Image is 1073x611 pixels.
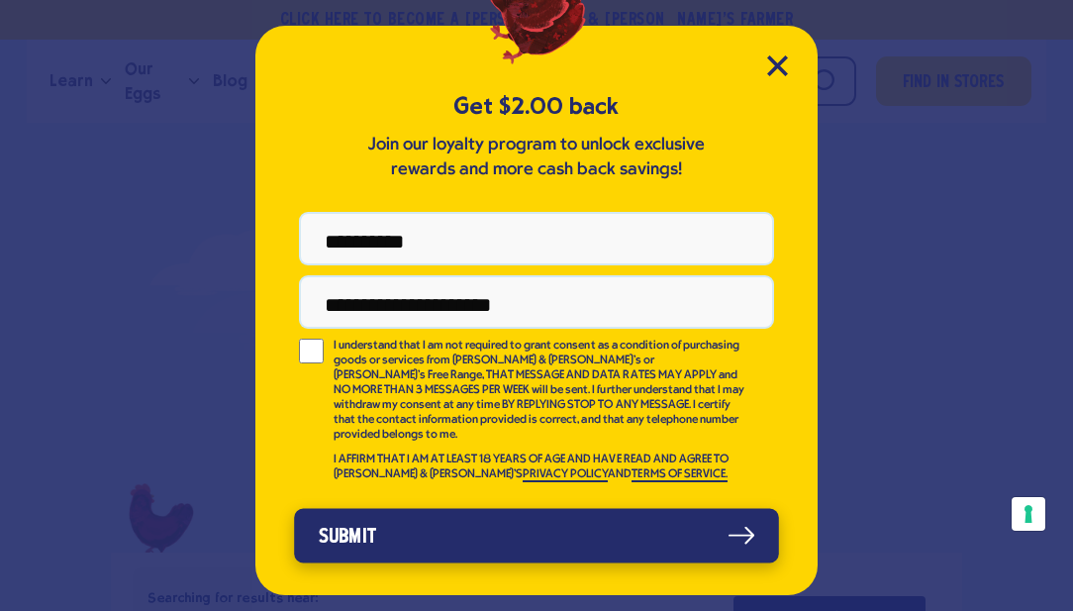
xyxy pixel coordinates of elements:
[632,468,727,482] a: TERMS OF SERVICE.
[299,339,324,363] input: I understand that I am not required to grant consent as a condition of purchasing goods or servic...
[294,508,779,562] button: Submit
[334,453,746,482] p: I AFFIRM THAT I AM AT LEAST 18 YEARS OF AGE AND HAVE READ AND AGREE TO [PERSON_NAME] & [PERSON_NA...
[767,55,788,76] button: Close Modal
[334,339,746,443] p: I understand that I am not required to grant consent as a condition of purchasing goods or servic...
[363,133,710,182] p: Join our loyalty program to unlock exclusive rewards and more cash back savings!
[299,90,774,123] h5: Get $2.00 back
[1012,497,1045,531] button: Your consent preferences for tracking technologies
[523,468,608,482] a: PRIVACY POLICY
